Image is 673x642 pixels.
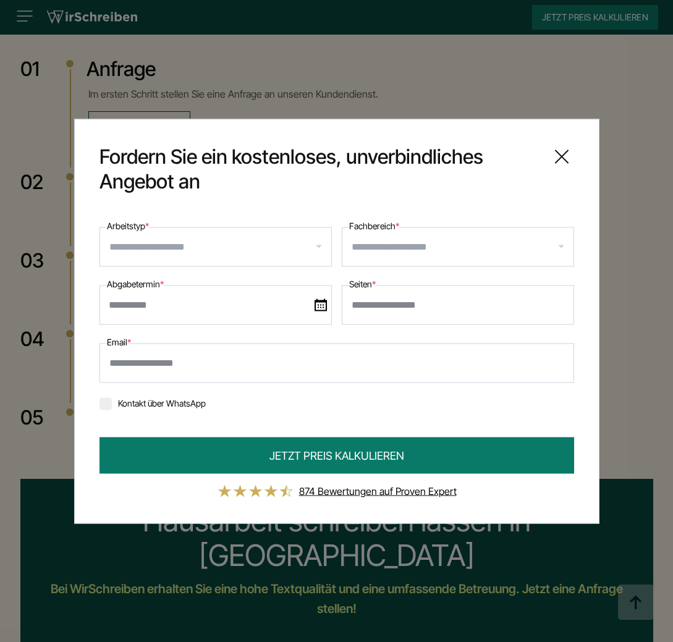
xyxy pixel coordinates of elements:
label: Abgabetermin [107,276,164,291]
label: Fachbereich [349,218,399,233]
img: date [315,298,327,311]
span: Fordern Sie ein kostenloses, unverbindliches Angebot an [99,144,540,193]
input: date [99,285,332,324]
label: Seiten [349,276,376,291]
span: JETZT PREIS KALKULIEREN [269,447,404,463]
label: Kontakt über WhatsApp [99,397,206,408]
label: Arbeitstyp [107,218,149,233]
button: JETZT PREIS KALKULIEREN [99,437,574,473]
a: 874 Bewertungen auf Proven Expert [299,484,457,497]
label: Email [107,334,131,349]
